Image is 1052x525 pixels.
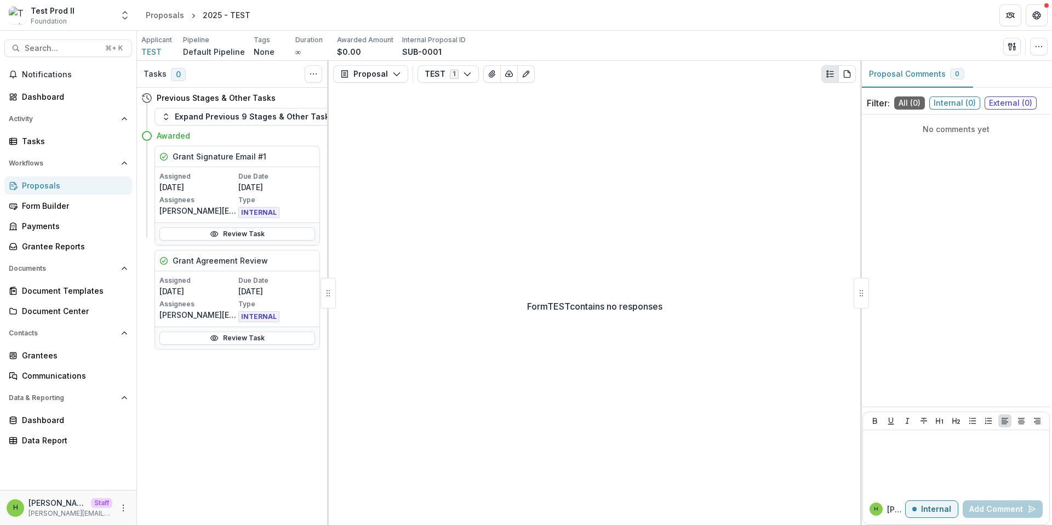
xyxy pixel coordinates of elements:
[159,286,236,297] p: [DATE]
[418,65,479,83] button: TEST1
[238,195,315,205] p: Type
[146,9,184,21] div: Proposals
[4,217,132,235] a: Payments
[238,299,315,309] p: Type
[173,151,266,162] h5: Grant Signature Email #1
[141,7,188,23] a: Proposals
[933,414,946,427] button: Heading 1
[4,88,132,106] a: Dashboard
[22,435,123,446] div: Data Report
[998,414,1011,427] button: Align Left
[238,311,279,322] span: INTERNAL
[28,497,87,509] p: [PERSON_NAME]
[4,302,132,320] a: Document Center
[295,35,323,45] p: Duration
[337,46,361,58] p: $0.00
[4,346,132,364] a: Grantees
[917,414,930,427] button: Strike
[1026,4,1048,26] button: Get Help
[157,92,276,104] h4: Previous Stages & Other Tasks
[183,46,245,58] p: Default Pipeline
[4,39,132,57] button: Search...
[1031,414,1044,427] button: Align Right
[985,96,1037,110] span: External ( 0 )
[867,96,890,110] p: Filter:
[868,414,882,427] button: Bold
[159,309,236,321] p: [PERSON_NAME][EMAIL_ADDRESS][DOMAIN_NAME]
[22,180,123,191] div: Proposals
[4,431,132,449] a: Data Report
[155,108,341,125] button: Expand Previous 9 Stages & Other Tasks
[4,237,132,255] a: Grantee Reports
[117,501,130,515] button: More
[22,200,123,212] div: Form Builder
[4,367,132,385] a: Communications
[22,414,123,426] div: Dashboard
[9,265,117,272] span: Documents
[25,44,99,53] span: Search...
[22,70,128,79] span: Notifications
[159,299,236,309] p: Assignees
[4,260,132,277] button: Open Documents
[9,394,117,402] span: Data & Reporting
[183,35,209,45] p: Pipeline
[821,65,839,83] button: Plaintext view
[333,65,408,83] button: Proposal
[9,329,117,337] span: Contacts
[144,70,167,79] h3: Tasks
[4,110,132,128] button: Open Activity
[402,35,466,45] p: Internal Proposal ID
[305,65,322,83] button: Toggle View Cancelled Tasks
[4,155,132,172] button: Open Workflows
[159,276,236,286] p: Assigned
[203,9,250,21] div: 2025 - TEST
[295,46,301,58] p: ∞
[999,4,1021,26] button: Partners
[517,65,535,83] button: Edit as form
[4,389,132,407] button: Open Data & Reporting
[894,96,925,110] span: All ( 0 )
[950,414,963,427] button: Heading 2
[4,132,132,150] a: Tasks
[1015,414,1028,427] button: Align Center
[4,411,132,429] a: Dashboard
[157,130,190,141] h4: Awarded
[982,414,995,427] button: Ordered List
[28,509,112,518] p: [PERSON_NAME][EMAIL_ADDRESS][DOMAIN_NAME]
[159,227,315,241] a: Review Task
[884,414,897,427] button: Underline
[22,241,123,252] div: Grantee Reports
[337,35,393,45] p: Awarded Amount
[838,65,856,83] button: PDF view
[238,286,315,297] p: [DATE]
[103,42,125,54] div: ⌘ + K
[483,65,501,83] button: View Attached Files
[159,205,236,216] p: [PERSON_NAME][EMAIL_ADDRESS][DOMAIN_NAME]
[31,5,75,16] div: Test Prod II
[4,66,132,83] button: Notifications
[867,123,1045,135] p: No comments yet
[874,506,878,512] div: Himanshu
[159,172,236,181] p: Assigned
[238,276,315,286] p: Due Date
[141,46,162,58] a: TEST
[22,305,123,317] div: Document Center
[159,332,315,345] a: Review Task
[4,176,132,195] a: Proposals
[171,68,186,81] span: 0
[91,498,112,508] p: Staff
[22,220,123,232] div: Payments
[4,324,132,342] button: Open Contacts
[22,285,123,296] div: Document Templates
[860,61,973,88] button: Proposal Comments
[9,115,117,123] span: Activity
[238,172,315,181] p: Due Date
[31,16,67,26] span: Foundation
[929,96,980,110] span: Internal ( 0 )
[22,91,123,102] div: Dashboard
[238,181,315,193] p: [DATE]
[4,197,132,215] a: Form Builder
[159,195,236,205] p: Assignees
[901,414,914,427] button: Italicize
